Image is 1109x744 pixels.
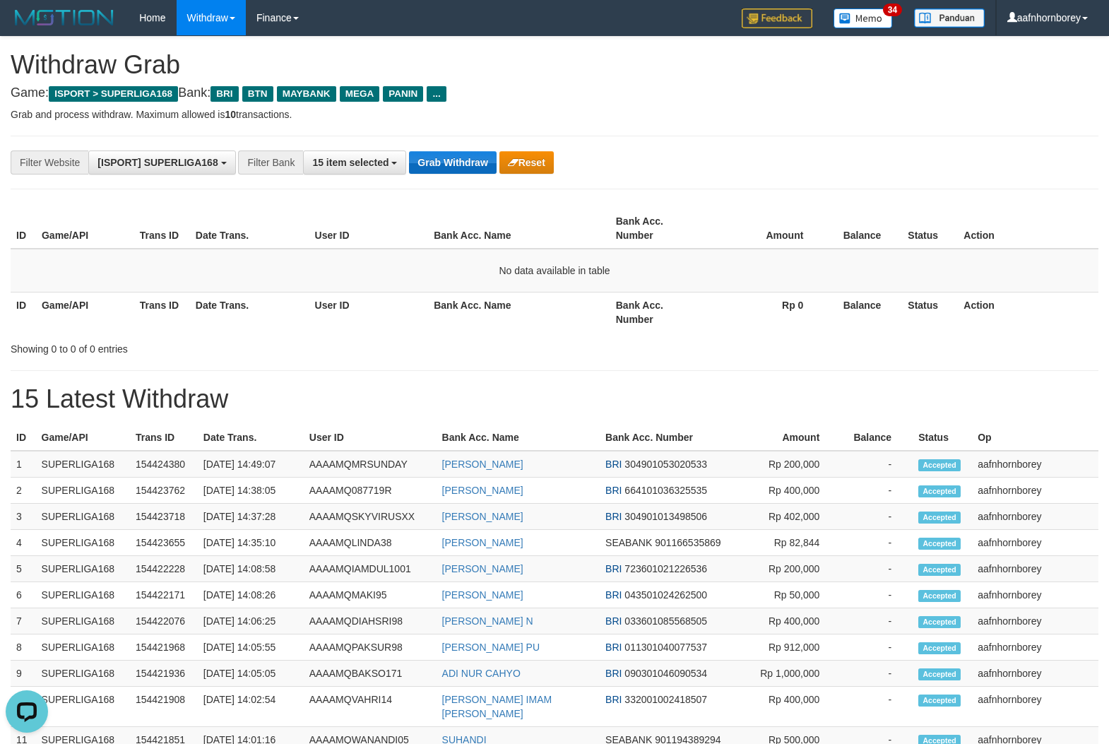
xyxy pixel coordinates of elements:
[198,608,304,634] td: [DATE] 14:06:25
[304,451,437,478] td: AAAAMQMRSUNDAY
[624,485,707,496] span: Copy 664101036325535 to clipboard
[36,634,130,661] td: SUPERLIGA168
[841,425,913,451] th: Balance
[36,661,130,687] td: SUPERLIGA168
[198,478,304,504] td: [DATE] 14:38:05
[605,694,622,705] span: BRI
[11,107,1098,122] p: Grab and process withdraw. Maximum allowed is transactions.
[36,687,130,727] td: SUPERLIGA168
[130,582,198,608] td: 154422171
[605,537,652,548] span: SEABANK
[841,451,913,478] td: -
[972,451,1098,478] td: aafnhornborey
[442,511,523,522] a: [PERSON_NAME]
[442,485,523,496] a: [PERSON_NAME]
[11,608,36,634] td: 7
[238,150,303,175] div: Filter Bank
[442,668,521,679] a: ADI NUR CAHYO
[198,661,304,687] td: [DATE] 14:05:05
[11,385,1098,413] h1: 15 Latest Withdraw
[97,157,218,168] span: [ISPORT] SUPERLIGA168
[918,695,961,707] span: Accepted
[442,459,523,470] a: [PERSON_NAME]
[11,7,118,28] img: MOTION_logo.png
[972,425,1098,451] th: Op
[36,608,130,634] td: SUPERLIGA168
[36,582,130,608] td: SUPERLIGA168
[198,687,304,727] td: [DATE] 14:02:54
[841,608,913,634] td: -
[735,661,841,687] td: Rp 1,000,000
[409,151,496,174] button: Grab Withdraw
[610,292,708,332] th: Bank Acc. Number
[605,642,622,653] span: BRI
[304,530,437,556] td: AAAAMQLINDA38
[427,86,446,102] span: ...
[312,157,389,168] span: 15 item selected
[11,634,36,661] td: 8
[841,661,913,687] td: -
[11,208,36,249] th: ID
[902,292,958,332] th: Status
[36,208,134,249] th: Game/API
[11,556,36,582] td: 5
[36,451,130,478] td: SUPERLIGA168
[600,425,735,451] th: Bank Acc. Number
[130,530,198,556] td: 154423655
[130,687,198,727] td: 154421908
[972,634,1098,661] td: aafnhornborey
[605,485,622,496] span: BRI
[304,687,437,727] td: AAAAMQVAHRI14
[708,292,825,332] th: Rp 0
[428,292,610,332] th: Bank Acc. Name
[242,86,273,102] span: BTN
[304,661,437,687] td: AAAAMQBAKSO171
[190,208,309,249] th: Date Trans.
[972,556,1098,582] td: aafnhornborey
[735,608,841,634] td: Rp 400,000
[198,425,304,451] th: Date Trans.
[442,642,540,653] a: [PERSON_NAME] PU
[624,459,707,470] span: Copy 304901053020533 to clipboard
[225,109,236,120] strong: 10
[309,208,429,249] th: User ID
[605,668,622,679] span: BRI
[834,8,893,28] img: Button%20Memo.svg
[130,425,198,451] th: Trans ID
[735,478,841,504] td: Rp 400,000
[49,86,178,102] span: ISPORT > SUPERLIGA168
[913,425,972,451] th: Status
[624,642,707,653] span: Copy 011301040077537 to clipboard
[841,687,913,727] td: -
[11,582,36,608] td: 6
[340,86,380,102] span: MEGA
[36,292,134,332] th: Game/API
[198,451,304,478] td: [DATE] 14:49:07
[972,582,1098,608] td: aafnhornborey
[735,530,841,556] td: Rp 82,844
[134,292,190,332] th: Trans ID
[11,336,451,356] div: Showing 0 to 0 of 0 entries
[735,582,841,608] td: Rp 50,000
[130,478,198,504] td: 154423762
[972,504,1098,530] td: aafnhornborey
[735,687,841,727] td: Rp 400,000
[972,478,1098,504] td: aafnhornborey
[735,425,841,451] th: Amount
[918,616,961,628] span: Accepted
[198,556,304,582] td: [DATE] 14:08:58
[735,504,841,530] td: Rp 402,000
[11,451,36,478] td: 1
[624,694,707,705] span: Copy 332001002418507 to clipboard
[958,292,1098,332] th: Action
[442,615,533,627] a: [PERSON_NAME] N
[277,86,336,102] span: MAYBANK
[130,608,198,634] td: 154422076
[442,537,523,548] a: [PERSON_NAME]
[605,563,622,574] span: BRI
[309,292,429,332] th: User ID
[11,661,36,687] td: 9
[36,530,130,556] td: SUPERLIGA168
[198,582,304,608] td: [DATE] 14:08:26
[198,504,304,530] td: [DATE] 14:37:28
